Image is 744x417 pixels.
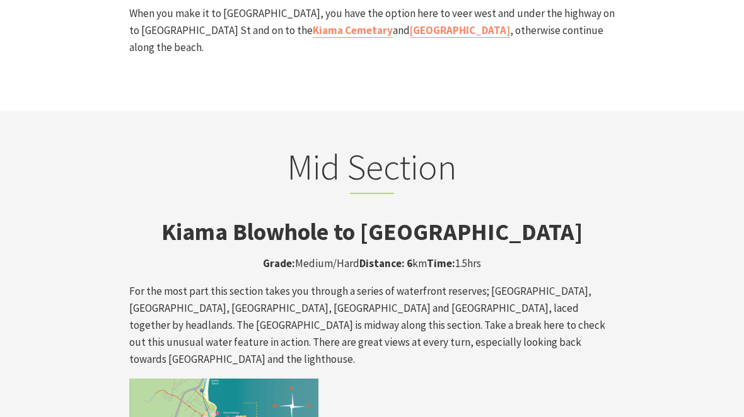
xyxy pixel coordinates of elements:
[161,217,583,246] strong: Kiama Blowhole to [GEOGRAPHIC_DATA]
[129,146,615,194] h2: Mid Section
[359,256,412,270] strong: Distance: 6
[129,283,615,368] p: For the most part this section takes you through a series of waterfront reserves; [GEOGRAPHIC_DAT...
[129,5,615,57] p: When you make it to [GEOGRAPHIC_DATA], you have the option here to veer west and under the highwa...
[427,256,455,270] strong: Time:
[263,256,295,270] strong: Grade:
[129,255,615,272] p: Medium/Hard km 1.5hrs
[410,23,510,38] a: [GEOGRAPHIC_DATA]
[313,23,393,38] a: Kiama Cemetary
